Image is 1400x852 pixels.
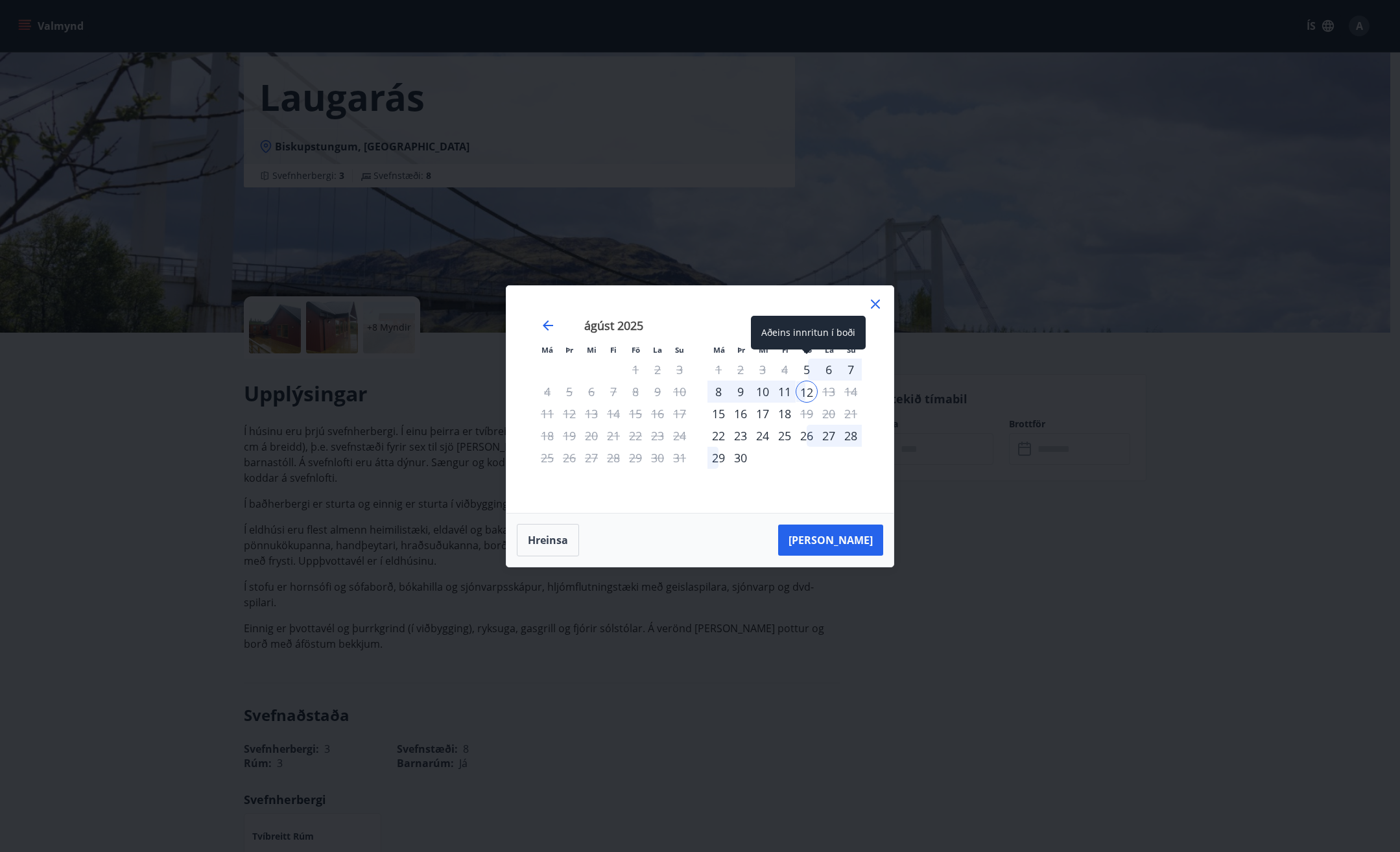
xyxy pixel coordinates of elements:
[580,403,602,425] td: Not available. miðvikudagur, 13. ágúst 2025
[774,425,796,447] div: 25
[774,381,796,403] td: Choose fimmtudagur, 11. september 2025 as your check-in date. It’s available.
[707,425,730,447] td: Choose mánudagur, 22. september 2025 as your check-in date. It’s available.
[774,359,796,381] td: Not available. fimmtudagur, 4. september 2025
[624,381,647,403] td: Not available. föstudagur, 8. ágúst 2025
[840,359,862,381] td: Choose sunnudagur, 7. september 2025 as your check-in date. It’s available.
[558,425,580,447] td: Not available. þriðjudagur, 19. ágúst 2025
[840,425,862,447] td: Choose sunnudagur, 28. september 2025 as your check-in date. It’s available.
[587,345,597,355] small: Mi
[707,403,730,425] div: Aðeins innritun í boði
[730,381,752,403] td: Choose þriðjudagur, 9. september 2025 as your check-in date. It’s available.
[647,403,669,425] td: Not available. laugardagur, 16. ágúst 2025
[713,345,725,355] small: Má
[774,425,796,447] td: Choose fimmtudagur, 25. september 2025 as your check-in date. It’s available.
[752,403,774,425] div: 17
[818,381,840,403] td: Not available. laugardagur, 13. september 2025
[752,359,774,381] td: Not available. miðvikudagur, 3. september 2025
[840,359,862,381] div: 7
[647,381,669,403] td: Not available. laugardagur, 9. ágúst 2025
[778,525,883,556] button: [PERSON_NAME]
[818,359,840,381] div: 6
[796,359,818,381] div: Aðeins innritun í boði
[774,403,796,425] td: Choose fimmtudagur, 18. september 2025 as your check-in date. It’s available.
[558,447,580,469] td: Not available. þriðjudagur, 26. ágúst 2025
[796,381,818,403] div: Aðeins útritun í boði
[669,359,691,381] td: Not available. sunnudagur, 3. ágúst 2025
[707,381,730,403] td: Choose mánudagur, 8. september 2025 as your check-in date. It’s available.
[675,345,684,355] small: Su
[647,447,669,469] td: Not available. laugardagur, 30. ágúst 2025
[624,359,647,381] td: Not available. föstudagur, 1. ágúst 2025
[602,403,624,425] td: Not available. fimmtudagur, 14. ágúst 2025
[752,381,774,403] div: 10
[707,381,730,403] div: 8
[796,425,818,447] div: 26
[774,403,796,425] div: 18
[580,381,602,403] td: Not available. miðvikudagur, 6. ágúst 2025
[602,381,624,403] td: Not available. fimmtudagur, 7. ágúst 2025
[624,447,647,469] td: Not available. föstudagur, 29. ágúst 2025
[580,425,602,447] td: Not available. miðvikudagur, 20. ágúst 2025
[840,403,862,425] td: Not available. sunnudagur, 21. september 2025
[752,403,774,425] td: Choose miðvikudagur, 17. september 2025 as your check-in date. It’s available.
[796,403,818,425] td: Not available. föstudagur, 19. september 2025
[602,425,624,447] td: Not available. fimmtudagur, 21. ágúst 2025
[653,345,662,355] small: La
[796,359,818,381] td: Choose föstudagur, 5. september 2025 as your check-in date. It’s available.
[647,359,669,381] td: Not available. laugardagur, 2. ágúst 2025
[752,425,774,447] td: Choose miðvikudagur, 24. september 2025 as your check-in date. It’s available.
[536,425,558,447] td: Not available. mánudagur, 18. ágúst 2025
[707,403,730,425] td: Choose mánudagur, 15. september 2025 as your check-in date. It’s available.
[558,403,580,425] td: Not available. þriðjudagur, 12. ágúst 2025
[558,381,580,403] td: Not available. þriðjudagur, 5. ágúst 2025
[751,316,866,349] div: Aðeins innritun í boði
[624,425,647,447] td: Not available. föstudagur, 22. ágúst 2025
[730,425,752,447] div: 23
[602,447,624,469] td: Not available. fimmtudagur, 28. ágúst 2025
[707,447,730,469] div: 29
[752,381,774,403] td: Choose miðvikudagur, 10. september 2025 as your check-in date. It’s available.
[632,345,640,355] small: Fö
[730,447,752,469] div: 30
[730,403,752,425] td: Choose þriðjudagur, 16. september 2025 as your check-in date. It’s available.
[840,425,862,447] div: 28
[610,345,617,355] small: Fi
[536,403,558,425] td: Not available. mánudagur, 11. ágúst 2025
[669,425,691,447] td: Not available. sunnudagur, 24. ágúst 2025
[796,425,818,447] td: Choose föstudagur, 26. september 2025 as your check-in date. It’s available.
[540,318,556,333] div: Move backward to switch to the previous month.
[818,403,840,425] td: Not available. laugardagur, 20. september 2025
[730,403,752,425] div: 16
[818,425,840,447] td: Choose laugardagur, 27. september 2025 as your check-in date. It’s available.
[818,425,840,447] div: 27
[669,447,691,469] td: Not available. sunnudagur, 31. ágúst 2025
[730,425,752,447] td: Choose þriðjudagur, 23. september 2025 as your check-in date. It’s available.
[730,359,752,381] td: Not available. þriðjudagur, 2. september 2025
[580,447,602,469] td: Not available. miðvikudagur, 27. ágúst 2025
[730,447,752,469] td: Choose þriðjudagur, 30. september 2025 as your check-in date. It’s available.
[737,345,745,355] small: Þr
[536,447,558,469] td: Not available. mánudagur, 25. ágúst 2025
[818,359,840,381] td: Choose laugardagur, 6. september 2025 as your check-in date. It’s available.
[707,447,730,469] td: Choose mánudagur, 29. september 2025 as your check-in date. It’s available.
[522,302,878,497] div: Calendar
[796,381,818,403] td: Selected as end date. föstudagur, 12. september 2025
[669,403,691,425] td: Not available. sunnudagur, 17. ágúst 2025
[774,381,796,403] div: 11
[669,381,691,403] td: Not available. sunnudagur, 10. ágúst 2025
[647,425,669,447] td: Not available. laugardagur, 23. ágúst 2025
[565,345,573,355] small: Þr
[536,381,558,403] td: Not available. mánudagur, 4. ágúst 2025
[541,345,553,355] small: Má
[840,381,862,403] td: Not available. sunnudagur, 14. september 2025
[730,381,752,403] div: 9
[752,425,774,447] div: 24
[584,318,643,333] strong: ágúst 2025
[707,359,730,381] td: Not available. mánudagur, 1. september 2025
[796,403,818,425] div: Aðeins útritun í boði
[707,425,730,447] div: Aðeins innritun í boði
[624,403,647,425] td: Not available. föstudagur, 15. ágúst 2025
[517,524,579,556] button: Hreinsa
